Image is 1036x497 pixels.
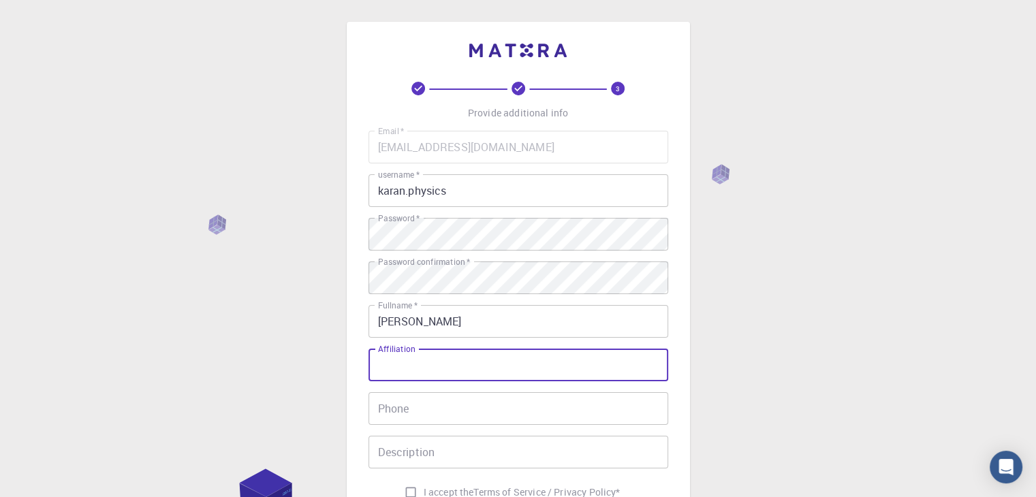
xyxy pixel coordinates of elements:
label: Password confirmation [378,256,470,268]
label: Email [378,125,404,137]
label: username [378,169,420,180]
text: 3 [616,84,620,93]
div: Open Intercom Messenger [990,451,1022,483]
label: Password [378,212,420,224]
label: Affiliation [378,343,415,355]
label: Fullname [378,300,418,311]
p: Provide additional info [468,106,568,120]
